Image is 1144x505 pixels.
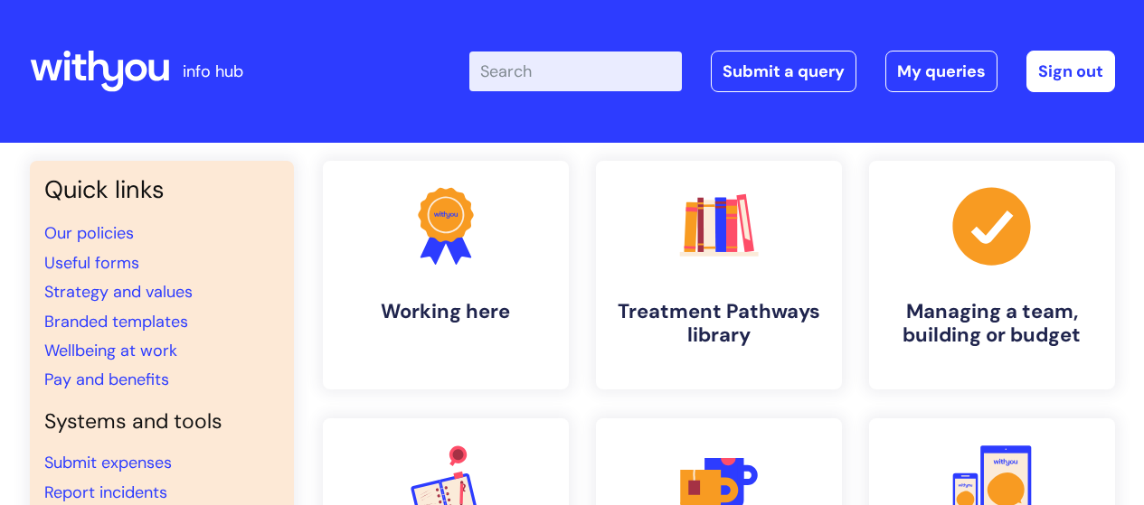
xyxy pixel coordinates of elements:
h3: Quick links [44,175,279,204]
input: Search [469,51,682,91]
a: Sign out [1026,51,1115,92]
a: Wellbeing at work [44,340,177,361]
a: Managing a team, building or budget [869,161,1115,389]
p: info hub [183,57,243,86]
a: My queries [885,51,997,92]
a: Useful forms [44,252,139,274]
a: Treatment Pathways library [596,161,842,389]
h4: Treatment Pathways library [610,300,827,348]
div: | - [469,51,1115,92]
a: Our policies [44,222,134,244]
h4: Managing a team, building or budget [884,300,1101,348]
a: Working here [323,161,569,389]
a: Branded templates [44,311,188,332]
a: Strategy and values [44,281,193,303]
a: Pay and benefits [44,369,169,390]
h4: Working here [337,300,554,323]
a: Submit a query [711,51,856,92]
a: Submit expenses [44,452,172,473]
h4: Systems and tools [44,409,279,435]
